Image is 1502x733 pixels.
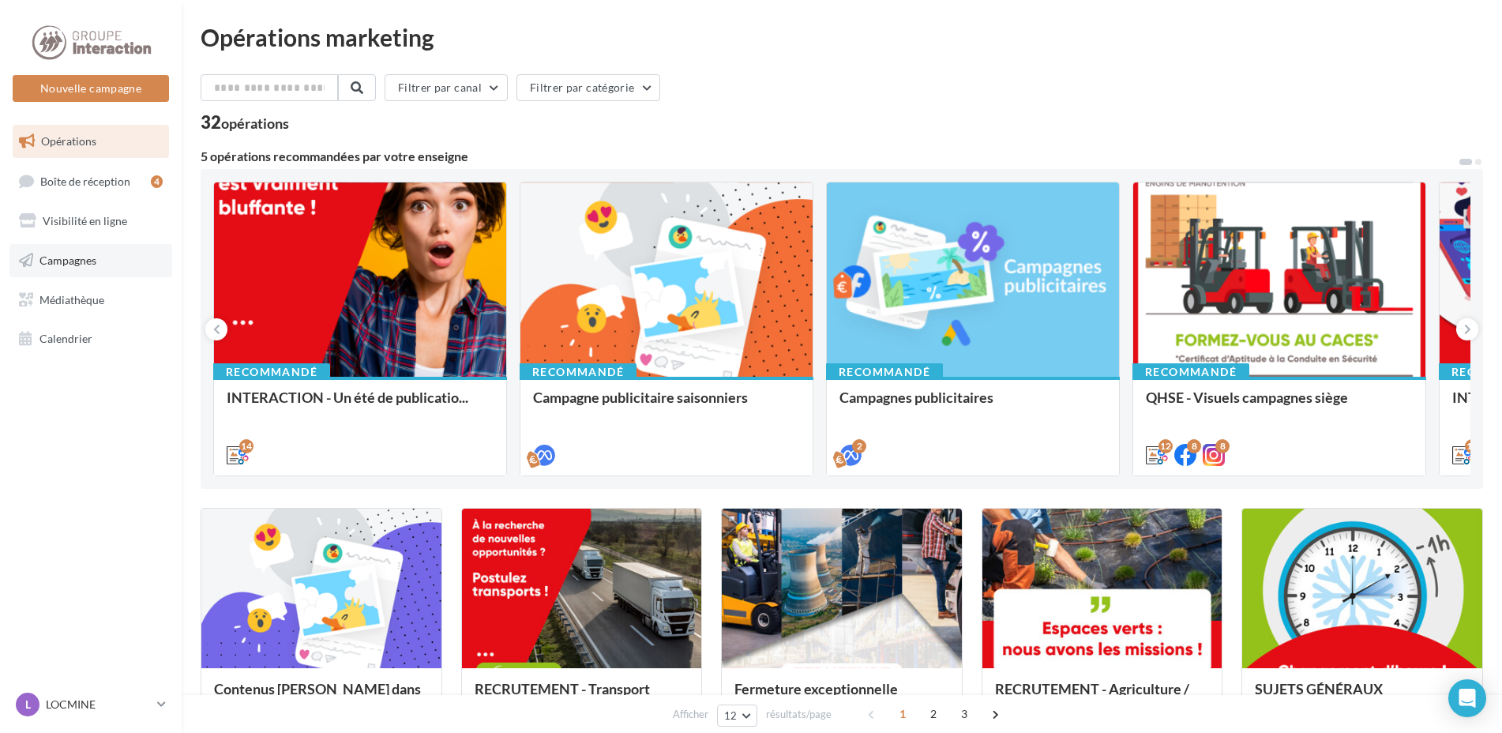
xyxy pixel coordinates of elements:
a: Calendrier [9,322,172,355]
div: Recommandé [520,363,636,381]
span: Médiathèque [39,292,104,306]
span: Campagne publicitaire saisonniers [533,389,748,406]
div: Recommandé [826,363,943,381]
span: Boîte de réception [40,174,130,187]
a: Boîte de réception4 [9,164,172,198]
div: 32 [201,114,289,131]
a: Opérations [9,125,172,158]
div: 12 [1465,439,1479,453]
div: 8 [1215,439,1230,453]
span: résultats/page [766,707,832,722]
span: RECRUTEMENT - Transport [475,680,650,697]
div: 14 [239,439,253,453]
button: 12 [717,705,757,727]
span: 2 [921,701,946,727]
span: 12 [724,709,738,722]
span: Campagnes [39,254,96,267]
div: 12 [1158,439,1173,453]
div: Open Intercom Messenger [1448,679,1486,717]
p: LOCMINE [46,697,151,712]
div: 4 [151,175,163,188]
a: Médiathèque [9,284,172,317]
span: Opérations [41,134,96,148]
div: 2 [852,439,866,453]
span: Calendrier [39,332,92,345]
div: Recommandé [1132,363,1249,381]
a: Visibilité en ligne [9,205,172,238]
span: 3 [952,701,977,727]
span: Afficher [673,707,708,722]
span: SUJETS GÉNÉRAUX [1255,680,1383,697]
button: Nouvelle campagne [13,75,169,102]
span: INTERACTION - Un été de publicatio... [227,389,468,406]
a: Campagnes [9,244,172,277]
span: Campagnes publicitaires [839,389,993,406]
span: QHSE - Visuels campagnes siège [1146,389,1348,406]
div: 8 [1187,439,1201,453]
a: L LOCMINE [13,690,169,720]
div: Opérations marketing [201,25,1483,49]
div: 5 opérations recommandées par votre enseigne [201,150,1458,163]
span: Visibilité en ligne [43,214,127,227]
button: Filtrer par catégorie [516,74,660,101]
div: Recommandé [213,363,330,381]
span: 1 [890,701,915,727]
button: Filtrer par canal [385,74,508,101]
span: L [25,697,31,712]
span: Fermeture exceptionnelle [734,680,898,697]
div: opérations [221,116,289,130]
